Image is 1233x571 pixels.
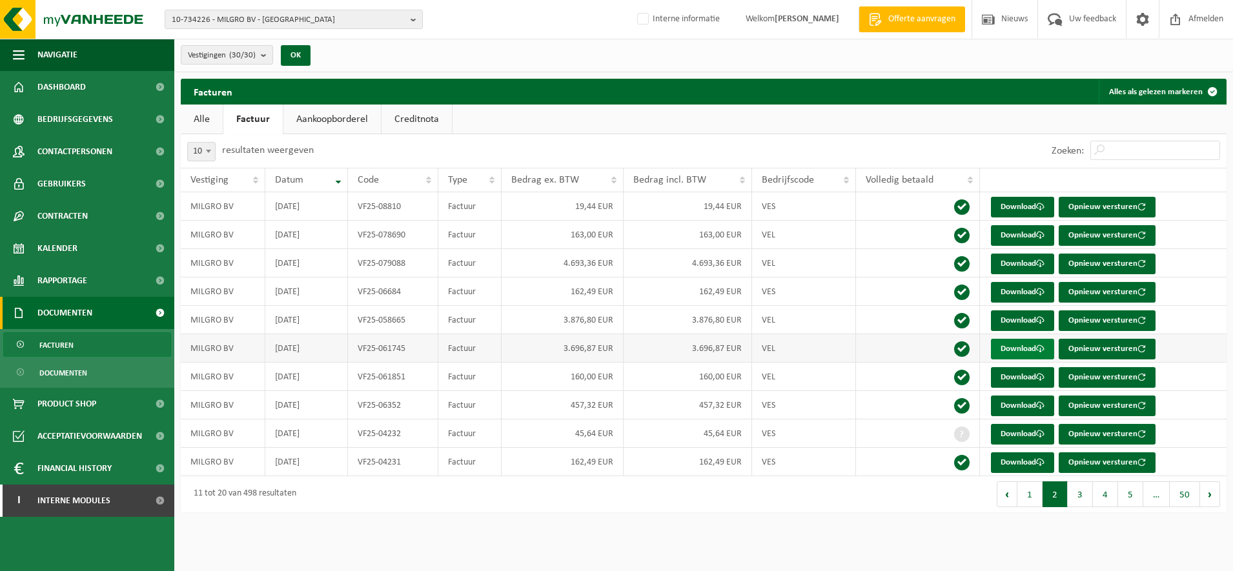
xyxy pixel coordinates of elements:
span: Vestiging [190,175,229,185]
td: MILGRO BV [181,334,265,363]
a: Download [991,225,1054,246]
td: 163,00 EUR [624,221,752,249]
td: Factuur [438,306,502,334]
span: Kalender [37,232,77,265]
a: Download [991,339,1054,359]
td: 4.693,36 EUR [624,249,752,277]
td: 162,49 EUR [502,277,624,306]
a: Facturen [3,332,171,357]
td: [DATE] [265,221,347,249]
count: (30/30) [229,51,256,59]
span: Volledig betaald [866,175,933,185]
span: Datum [275,175,303,185]
button: Opnieuw versturen [1059,225,1156,246]
td: VES [752,448,856,476]
span: Dashboard [37,71,86,103]
td: Factuur [438,192,502,221]
td: VES [752,391,856,419]
td: 19,44 EUR [624,192,752,221]
label: Interne informatie [635,10,720,29]
span: Offerte aanvragen [885,13,959,26]
td: Factuur [438,448,502,476]
button: Opnieuw versturen [1059,310,1156,331]
td: VES [752,192,856,221]
span: Documenten [39,361,87,385]
a: Documenten [3,360,171,385]
td: 3.876,80 EUR [502,306,624,334]
td: MILGRO BV [181,306,265,334]
td: MILGRO BV [181,277,265,306]
td: MILGRO BV [181,221,265,249]
a: Download [991,367,1054,388]
span: Financial History [37,452,112,485]
td: VEL [752,363,856,391]
td: [DATE] [265,192,347,221]
span: Gebruikers [37,168,86,200]
span: Vestigingen [188,46,256,65]
a: Download [991,310,1054,331]
td: 3.696,87 EUR [624,334,752,363]
td: [DATE] [265,334,347,363]
button: Opnieuw versturen [1059,452,1156,473]
td: [DATE] [265,306,347,334]
button: Alles als gelezen markeren [1099,79,1225,105]
button: Opnieuw versturen [1059,424,1156,445]
span: … [1143,481,1170,507]
td: VEL [752,221,856,249]
button: 50 [1170,481,1200,507]
td: 160,00 EUR [502,363,624,391]
button: 3 [1068,481,1093,507]
td: VEL [752,334,856,363]
a: Creditnota [382,105,452,134]
span: Bedrag ex. BTW [511,175,579,185]
h2: Facturen [181,79,245,104]
span: Documenten [37,297,92,329]
td: 163,00 EUR [502,221,624,249]
td: 19,44 EUR [502,192,624,221]
a: Download [991,282,1054,303]
td: 457,32 EUR [624,391,752,419]
td: MILGRO BV [181,192,265,221]
td: 457,32 EUR [502,391,624,419]
td: [DATE] [265,363,347,391]
td: MILGRO BV [181,448,265,476]
td: VF25-061851 [348,363,439,391]
td: [DATE] [265,448,347,476]
span: Navigatie [37,39,77,71]
td: VF25-078690 [348,221,439,249]
td: VF25-06684 [348,277,439,306]
button: 5 [1118,481,1143,507]
td: [DATE] [265,419,347,448]
td: 162,49 EUR [624,448,752,476]
button: OK [281,45,311,66]
span: Acceptatievoorwaarden [37,420,142,452]
td: MILGRO BV [181,419,265,448]
button: Vestigingen(30/30) [181,45,273,65]
td: MILGRO BV [181,249,265,277]
td: 160,00 EUR [624,363,752,391]
td: VF25-04231 [348,448,439,476]
td: [DATE] [265,391,347,419]
div: 11 tot 20 van 498 resultaten [187,483,296,506]
span: Interne modules [37,485,110,517]
span: Contracten [37,200,88,232]
td: Factuur [438,391,502,419]
td: 3.876,80 EUR [624,306,752,334]
span: Facturen [39,333,74,357]
a: Download [991,452,1054,473]
button: Opnieuw versturen [1059,367,1156,388]
td: 3.696,87 EUR [502,334,624,363]
td: VES [752,419,856,448]
a: Download [991,424,1054,445]
a: Download [991,197,1054,217]
td: [DATE] [265,277,347,306]
a: Offerte aanvragen [859,6,965,32]
span: Bedrag incl. BTW [633,175,706,185]
a: Download [991,396,1054,416]
label: resultaten weergeven [222,145,314,155]
td: Factuur [438,277,502,306]
button: Opnieuw versturen [1059,339,1156,359]
span: Bedrijfscode [762,175,814,185]
td: MILGRO BV [181,391,265,419]
button: Next [1200,481,1220,507]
